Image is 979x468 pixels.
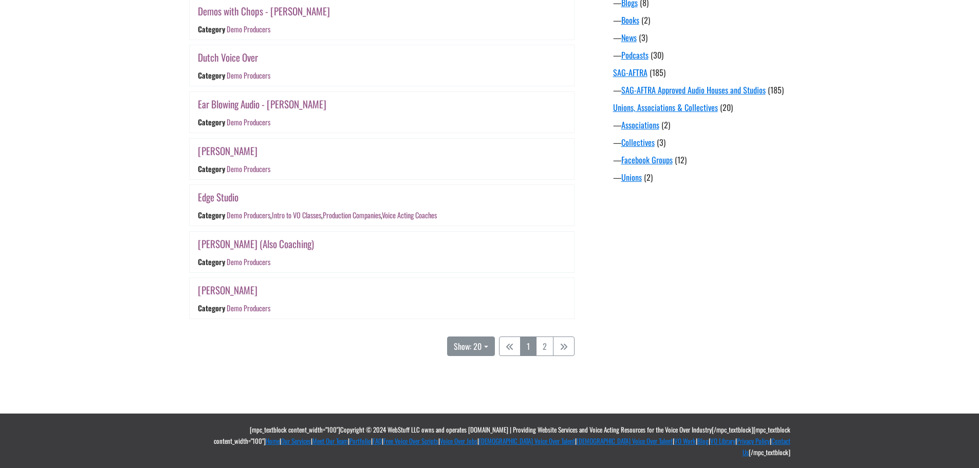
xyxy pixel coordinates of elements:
a: Edge Studio [198,190,238,204]
a: Associations [621,119,659,131]
a: Intro to VO Classes [271,210,321,220]
a: Home [266,436,280,446]
a: 1 [520,336,537,356]
div: — [613,84,798,96]
a: Podcasts [621,49,649,61]
a: Collectives [621,136,655,148]
a: Dutch Voice Over [198,50,258,65]
div: , , , [226,210,436,220]
div: — [613,119,798,131]
a: SAG-AFTRA Approved Audio Houses and Studios [621,84,766,96]
div: — [613,136,798,148]
div: — [613,31,798,44]
a: [PERSON_NAME] [198,143,257,158]
span: (185) [768,84,784,96]
a: Production Companies [322,210,380,220]
div: Category [198,210,225,220]
a: [PERSON_NAME] [198,283,257,297]
span: (12) [675,154,687,166]
a: Ear Blowing Audio - [PERSON_NAME] [198,97,326,111]
div: — [613,154,798,166]
a: Voice Acting Coaches [381,210,436,220]
div: — [613,14,798,26]
a: FAQ [373,436,382,446]
a: Unions [621,171,642,183]
a: News [621,31,637,44]
div: Category [198,163,225,174]
div: — [613,49,798,61]
div: — [613,171,798,183]
a: Demo Producers [226,256,270,267]
a: Demo Producers [226,24,270,34]
a: Unions, Associations & Collectives [613,101,718,114]
div: Category [198,24,225,34]
div: [mpc_textblock content_width="100"]Copyright © 2024 WebStuff LLC owns and operates [DOMAIN_NAME] ... [189,424,790,458]
a: Demos with Chops - [PERSON_NAME] [198,4,330,18]
div: Category [198,303,225,314]
a: [DEMOGRAPHIC_DATA] Voice Over Talent [577,436,673,446]
button: Show: 20 [447,336,494,356]
div: Category [198,117,225,127]
a: Demo Producers [226,303,270,314]
a: 2 [536,336,553,356]
a: SAG-AFTRA [613,66,648,79]
a: [DEMOGRAPHIC_DATA] Voice Over Talent [479,436,575,446]
a: Demo Producers [226,210,270,220]
a: Portfolio [349,436,371,446]
a: Books [621,14,639,26]
a: Free Voice Over Scripts [383,436,438,446]
span: (3) [657,136,666,148]
span: (2) [661,119,670,131]
a: Meet Our Team [312,436,348,446]
a: Demo Producers [226,70,270,81]
a: VO Library [710,436,735,446]
span: (185) [650,66,666,79]
div: Category [198,256,225,267]
div: Category [198,70,225,81]
a: Contact Us [743,436,790,457]
a: [PERSON_NAME] (Also Coaching) [198,236,314,251]
a: Demo Producers [226,117,270,127]
a: Blog [697,436,709,446]
a: Voice Over Jobs [440,436,477,446]
span: (2) [641,14,650,26]
span: (30) [651,49,663,61]
span: (2) [644,171,653,183]
a: Privacy Policy [737,436,770,446]
a: Demo Producers [226,163,270,174]
a: Facebook Groups [621,154,673,166]
span: (20) [720,101,733,114]
a: VO Work [674,436,696,446]
span: (3) [639,31,648,44]
a: Our Services [281,436,311,446]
